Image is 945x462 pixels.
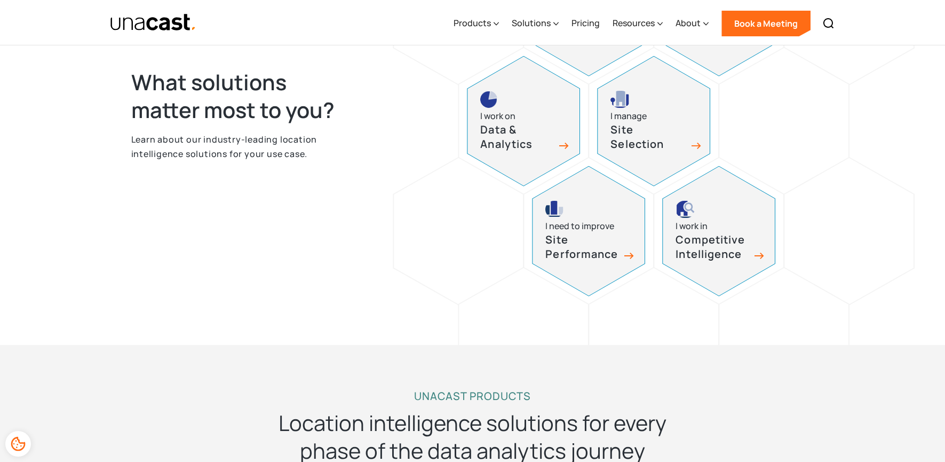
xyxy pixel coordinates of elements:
[480,109,515,123] div: I work on
[545,201,563,218] img: site performance icon
[454,17,491,29] div: Products
[532,166,645,296] a: site performance iconI need to improveSite Performance
[721,11,811,36] a: Book a Meeting
[662,166,775,296] a: competitive intelligence iconI work inCompetitive Intelligence
[512,17,551,29] div: Solutions
[610,91,630,108] img: site selection icon
[613,2,663,45] div: Resources
[110,13,197,32] a: home
[676,219,708,233] div: I work in
[5,431,31,457] div: Cookie Preferences
[676,201,695,218] img: competitive intelligence icon
[545,233,620,261] h3: Site Performance
[676,233,750,261] h3: Competitive Intelligence
[131,132,356,161] p: Learn about our industry-leading location intelligence solutions for your use case.
[822,17,835,30] img: Search icon
[131,68,356,124] h2: What solutions matter most to you?
[613,17,655,29] div: Resources
[676,17,701,29] div: About
[454,2,499,45] div: Products
[512,2,559,45] div: Solutions
[480,91,497,108] img: pie chart icon
[597,56,710,186] a: site selection icon I manageSite Selection
[480,123,555,151] h3: Data & Analytics
[110,13,197,32] img: Unacast text logo
[467,56,580,186] a: pie chart iconI work onData & Analytics
[545,219,614,233] div: I need to improve
[676,2,709,45] div: About
[610,109,647,123] div: I manage
[571,2,600,45] a: Pricing
[610,123,685,151] h3: Site Selection
[414,388,531,405] h2: UNACAST PRODUCTS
